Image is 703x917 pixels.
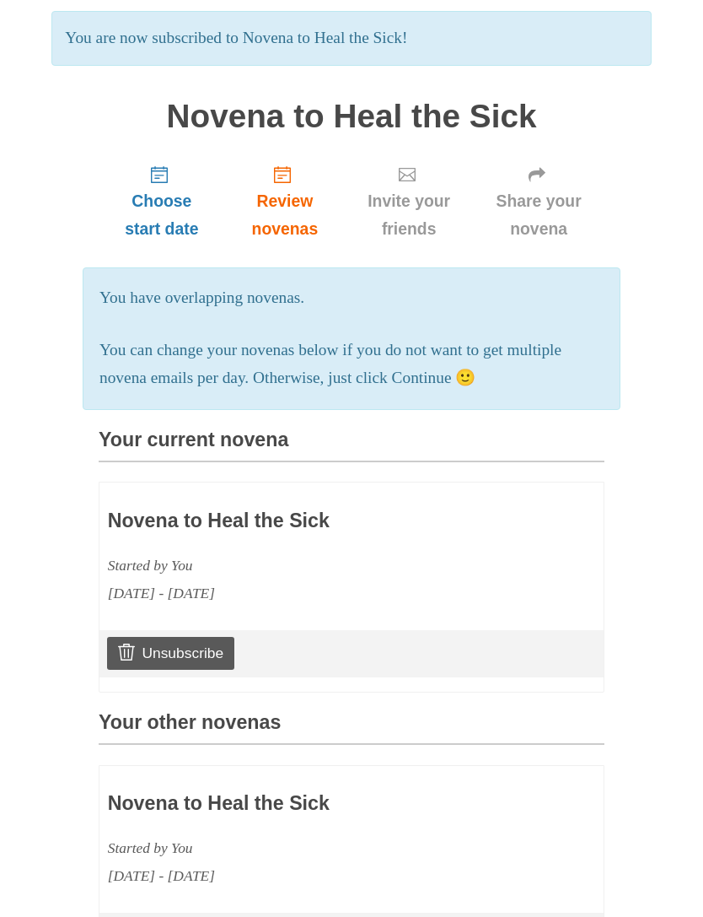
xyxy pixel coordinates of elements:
[99,151,225,251] a: Choose start date
[108,552,497,580] div: Started by You
[107,637,234,669] a: Unsubscribe
[490,187,588,243] span: Share your novena
[99,284,604,312] p: You have overlapping novenas.
[108,793,497,815] h3: Novena to Heal the Sick
[115,187,208,243] span: Choose start date
[345,151,473,251] a: Invite your friends
[99,712,604,745] h3: Your other novenas
[51,11,651,66] p: You are now subscribed to Novena to Heal the Sick!
[108,834,497,862] div: Started by You
[108,862,497,890] div: [DATE] - [DATE]
[108,510,497,532] h3: Novena to Heal the Sick
[473,151,604,251] a: Share your novena
[362,187,456,243] span: Invite your friends
[108,580,497,607] div: [DATE] - [DATE]
[99,99,604,135] h1: Novena to Heal the Sick
[99,429,604,462] h3: Your current novena
[242,187,328,243] span: Review novenas
[225,151,345,251] a: Review novenas
[99,337,604,392] p: You can change your novenas below if you do not want to get multiple novena emails per day. Other...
